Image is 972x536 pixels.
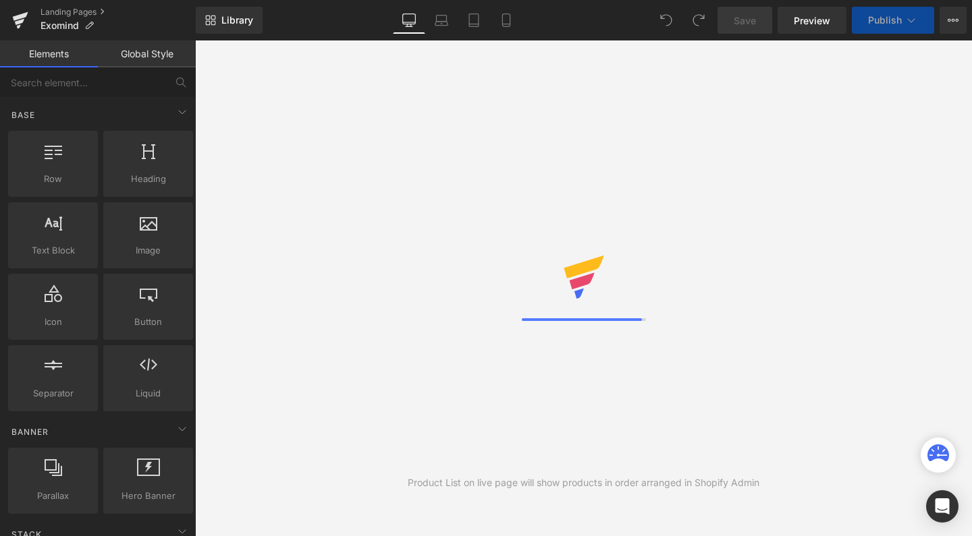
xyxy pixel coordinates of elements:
[12,489,94,503] span: Parallax
[12,243,94,258] span: Text Block
[98,40,196,67] a: Global Style
[107,315,189,329] span: Button
[107,489,189,503] span: Hero Banner
[778,7,846,34] a: Preview
[490,7,522,34] a: Mobile
[12,172,94,186] span: Row
[408,475,759,490] div: Product List on live page will show products in order arranged in Shopify Admin
[10,425,50,438] span: Banner
[794,13,830,28] span: Preview
[12,315,94,329] span: Icon
[107,243,189,258] span: Image
[425,7,458,34] a: Laptop
[868,15,902,26] span: Publish
[926,490,959,523] div: Open Intercom Messenger
[458,7,490,34] a: Tablet
[107,172,189,186] span: Heading
[12,386,94,400] span: Separator
[221,14,253,26] span: Library
[852,7,934,34] button: Publish
[40,7,196,18] a: Landing Pages
[653,7,680,34] button: Undo
[196,7,263,34] a: New Library
[40,20,79,31] span: Exomind
[940,7,967,34] button: More
[685,7,712,34] button: Redo
[10,109,36,121] span: Base
[734,13,756,28] span: Save
[107,386,189,400] span: Liquid
[393,7,425,34] a: Desktop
